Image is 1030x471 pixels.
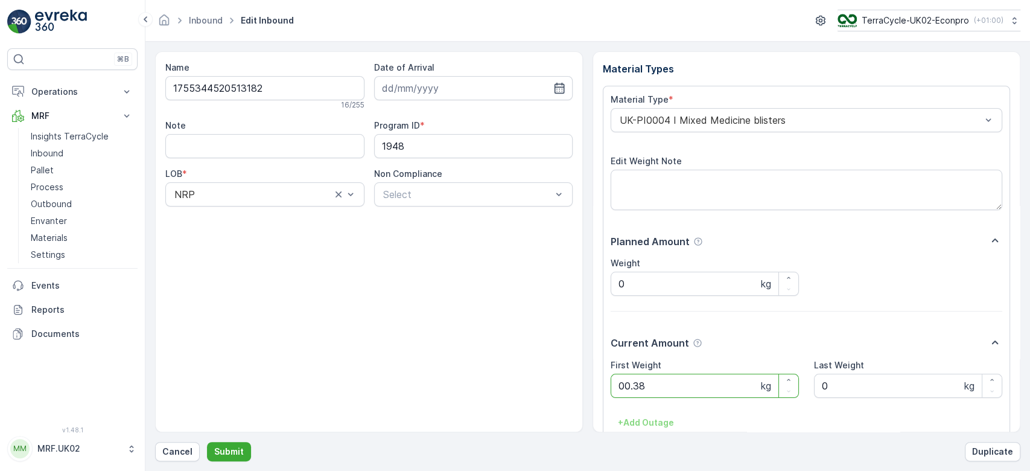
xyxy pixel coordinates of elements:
p: Material Types [603,62,1010,76]
button: Submit [207,442,251,461]
p: Operations [31,86,113,98]
button: TerraCycle-UK02-Econpro(+01:00) [838,10,1020,31]
p: Planned Amount [611,234,690,249]
img: terracycle_logo_wKaHoWT.png [838,14,857,27]
p: Envanter [31,215,67,227]
p: 16 / 255 [341,100,364,110]
button: MMMRF.UK02 [7,436,138,461]
p: Pallet [31,164,54,176]
a: Outbound [26,196,138,213]
p: Insights TerraCycle [31,130,109,143]
a: Pallet [26,162,138,179]
label: Edit Weight Note [611,156,682,166]
a: Process [26,179,138,196]
a: Documents [7,322,138,346]
a: Inbound [26,145,138,162]
p: Duplicate [972,446,1013,458]
label: Weight [611,258,640,268]
p: Process [31,181,63,193]
a: Events [7,274,138,298]
button: Cancel [155,442,200,461]
p: kg [761,379,771,393]
a: Envanter [26,213,138,229]
label: Note [165,120,186,130]
a: Inbound [189,15,223,25]
img: logo [7,10,31,34]
div: MM [10,439,30,458]
p: Outbound [31,198,72,210]
p: Submit [214,446,244,458]
button: Duplicate [965,442,1020,461]
a: Reports [7,298,138,322]
button: +Add Outage [611,413,681,432]
p: TerraCycle-UK02-Econpro [862,14,969,27]
p: + Add Outage [618,417,674,429]
img: logo_light-DOdMpM7g.png [35,10,87,34]
a: Settings [26,246,138,263]
label: Last Weight [814,360,864,370]
span: v 1.48.1 [7,426,138,434]
p: Materials [31,232,68,244]
p: Reports [31,304,133,316]
p: kg [761,277,771,291]
p: Cancel [162,446,192,458]
label: First Weight [611,360,661,370]
label: Program ID [374,120,420,130]
p: Settings [31,249,65,261]
label: Date of Arrival [374,62,434,72]
div: Help Tooltip Icon [693,338,702,348]
span: Edit Inbound [238,14,296,27]
p: Events [31,280,133,292]
label: Material Type [611,94,669,104]
p: ( +01:00 ) [974,16,1003,25]
button: Operations [7,80,138,104]
p: Documents [31,328,133,340]
p: ⌘B [117,54,129,64]
a: Homepage [157,18,171,28]
label: Name [165,62,189,72]
label: LOB [165,168,182,179]
label: Non Compliance [374,168,442,179]
p: Inbound [31,147,63,159]
div: Help Tooltip Icon [693,237,703,246]
p: MRF.UK02 [37,443,121,455]
p: Select [383,187,552,202]
input: dd/mm/yyyy [374,76,573,100]
a: Materials [26,229,138,246]
button: MRF [7,104,138,128]
p: kg [964,379,974,393]
p: Current Amount [611,336,689,350]
p: MRF [31,110,113,122]
a: Insights TerraCycle [26,128,138,145]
